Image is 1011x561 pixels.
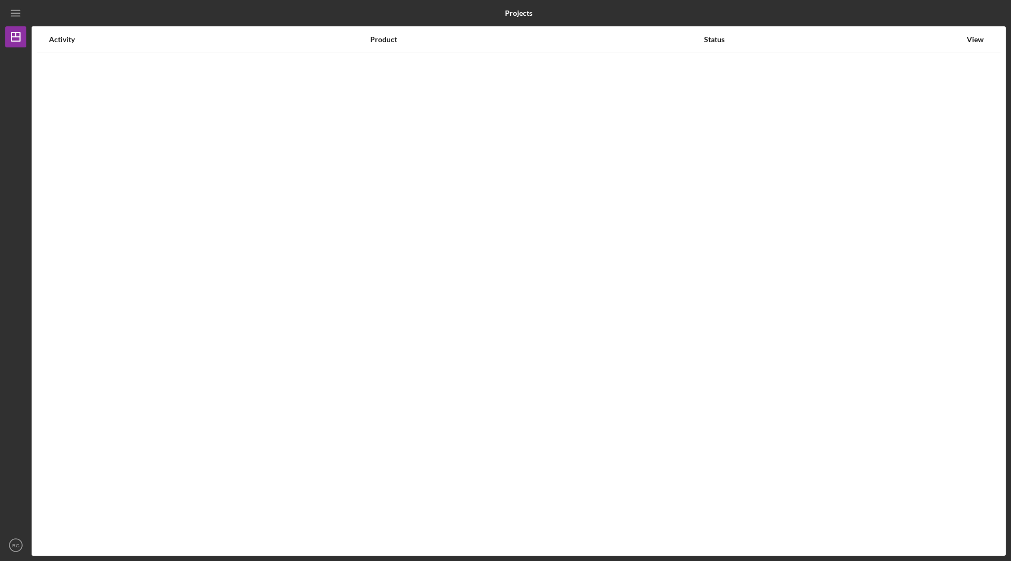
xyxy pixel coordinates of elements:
[962,35,988,44] div: View
[704,35,961,44] div: Status
[505,9,532,17] b: Projects
[12,543,19,548] text: RC
[370,35,703,44] div: Product
[5,535,26,556] button: RC
[49,35,369,44] div: Activity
